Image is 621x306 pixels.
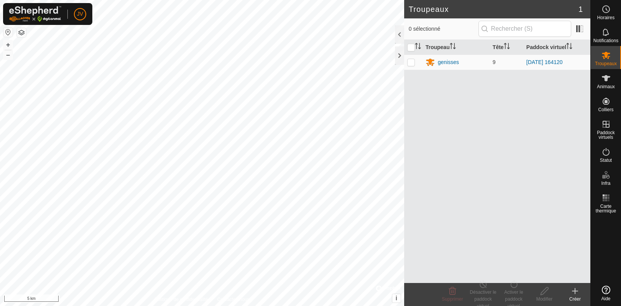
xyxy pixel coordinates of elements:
span: 9 [493,59,496,65]
a: Politique de confidentialité [155,296,208,303]
span: Troupeaux [595,61,617,66]
input: Rechercher (S) [478,21,571,37]
span: Statut [600,158,612,163]
span: Infra [601,181,610,186]
a: [DATE] 164120 [526,59,563,65]
p-sorticon: Activer pour trier [504,44,510,50]
p-sorticon: Activer pour trier [566,44,572,50]
span: Supprimer [442,296,463,302]
div: Créer [560,296,590,303]
span: Aide [601,296,610,301]
span: Notifications [593,38,618,43]
button: + [3,40,13,49]
a: Aide [591,283,621,304]
span: Colliers [598,107,613,112]
span: i [395,295,397,301]
button: i [392,294,401,303]
span: 1 [578,3,583,15]
p-sorticon: Activer pour trier [450,44,456,50]
span: Horaires [597,15,614,20]
p-sorticon: Activer pour trier [415,44,421,50]
div: Modifier [529,296,560,303]
button: Couches de carte [17,28,26,37]
div: genisses [438,58,459,66]
th: Troupeau [423,40,490,55]
span: Animaux [597,84,615,89]
a: Contactez-nous [217,296,249,303]
span: Carte thermique [593,204,619,213]
img: Logo Gallagher [9,6,61,22]
h2: Troupeaux [409,5,578,14]
th: Paddock virtuel [523,40,590,55]
button: – [3,50,13,59]
span: 0 sélectionné [409,25,478,33]
span: JV [77,10,83,18]
button: Réinitialiser la carte [3,28,13,37]
span: Paddock virtuels [593,130,619,140]
th: Tête [490,40,523,55]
